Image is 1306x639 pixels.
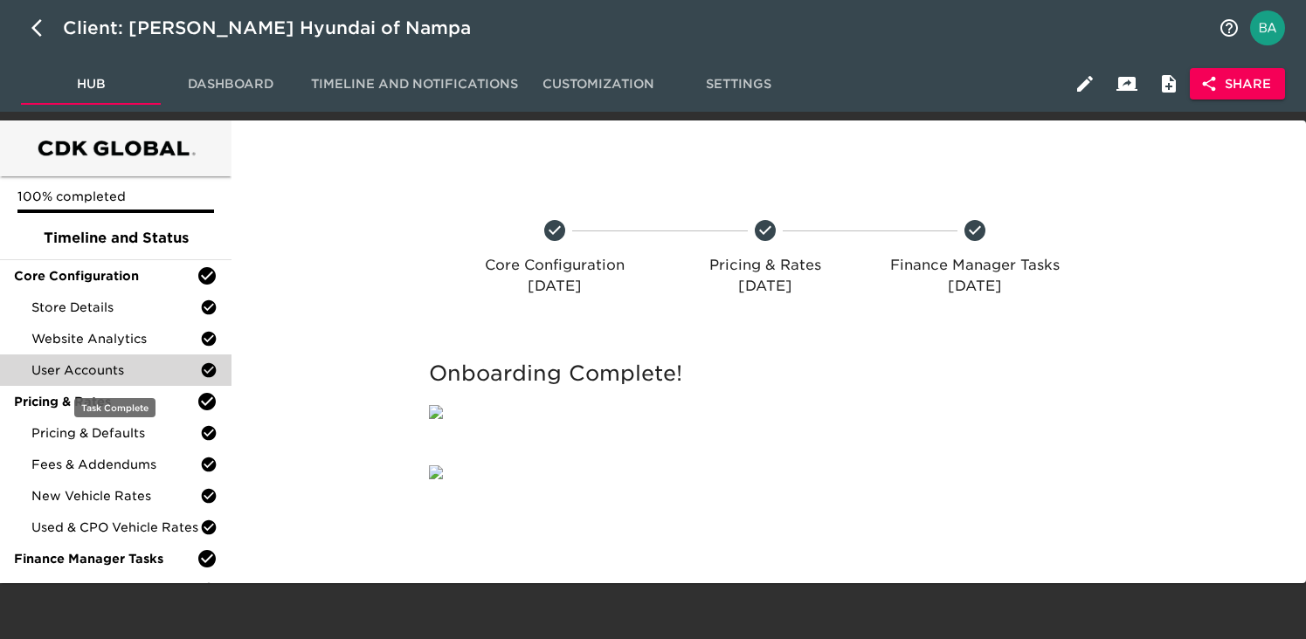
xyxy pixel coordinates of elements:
[877,255,1074,276] p: Finance Manager Tasks
[679,73,798,95] span: Settings
[31,519,200,536] span: Used & CPO Vehicle Rates
[667,276,863,297] p: [DATE]
[14,550,197,567] span: Finance Manager Tasks
[63,14,495,42] div: Client: [PERSON_NAME] Hyundai of Nampa
[14,393,197,410] span: Pricing & Rates
[31,581,200,599] span: Finance Product Menu
[457,255,653,276] p: Core Configuration
[171,73,290,95] span: Dashboard
[1064,63,1106,105] button: Edit Hub
[429,465,443,479] img: qkibX1zbU72zw90W6Gan%2FTemplates%2FRjS7uaFIXtg43HUzxvoG%2F3e51d9d6-1114-4229-a5bf-f5ca567b6beb.jpg
[877,276,1074,297] p: [DATE]
[1148,63,1190,105] button: Internal Notes and Comments
[14,228,218,249] span: Timeline and Status
[1190,68,1285,100] button: Share
[311,73,518,95] span: Timeline and Notifications
[31,299,200,316] span: Store Details
[14,267,197,285] span: Core Configuration
[1250,10,1285,45] img: Profile
[457,276,653,297] p: [DATE]
[1208,7,1250,49] button: notifications
[429,405,443,419] img: qkibX1zbU72zw90W6Gan%2FTemplates%2FRjS7uaFIXtg43HUzxvoG%2F5032e6d8-b7fd-493e-871b-cf634c9dfc87.png
[667,255,863,276] p: Pricing & Rates
[31,361,200,379] span: User Accounts
[31,487,200,505] span: New Vehicle Rates
[31,330,200,347] span: Website Analytics
[1106,63,1148,105] button: Client View
[539,73,658,95] span: Customization
[31,456,200,473] span: Fees & Addendums
[31,73,150,95] span: Hub
[429,360,1102,388] h5: Onboarding Complete!
[17,188,214,205] p: 100% completed
[1204,73,1271,95] span: Share
[31,424,200,442] span: Pricing & Defaults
